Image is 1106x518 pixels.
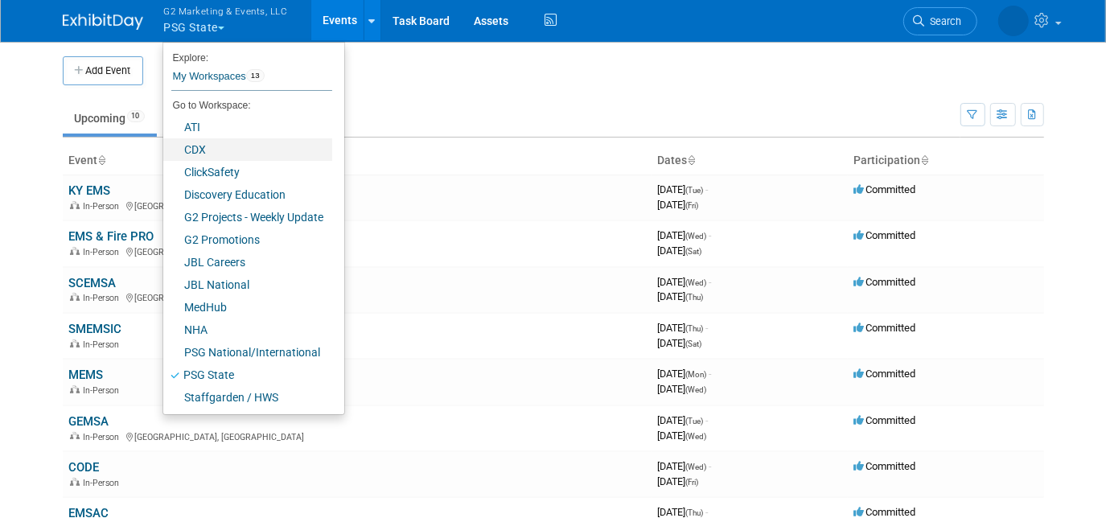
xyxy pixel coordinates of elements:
[127,110,145,122] span: 10
[854,229,916,241] span: Committed
[163,116,332,138] a: ATI
[706,183,709,195] span: -
[63,56,143,85] button: Add Event
[925,15,962,27] span: Search
[686,186,704,195] span: (Tue)
[163,95,332,116] li: Go to Workspace:
[658,368,712,380] span: [DATE]
[70,339,80,347] img: In-Person Event
[163,228,332,251] a: G2 Promotions
[686,417,704,425] span: (Tue)
[921,154,929,166] a: Sort by Participation Type
[163,251,332,273] a: JBL Careers
[709,276,712,288] span: -
[658,199,699,211] span: [DATE]
[854,506,916,518] span: Committed
[160,103,230,134] a: Past355
[686,370,707,379] span: (Mon)
[709,368,712,380] span: -
[70,247,80,255] img: In-Person Event
[84,432,125,442] span: In-Person
[854,183,916,195] span: Committed
[163,386,332,409] a: Staffgarden / HWS
[652,147,848,175] th: Dates
[69,229,154,244] a: EMS & Fire PRO
[163,273,332,296] a: JBL National
[69,430,645,442] div: [GEOGRAPHIC_DATA], [GEOGRAPHIC_DATA]
[84,293,125,303] span: In-Person
[658,383,707,395] span: [DATE]
[686,247,702,256] span: (Sat)
[658,290,704,302] span: [DATE]
[686,201,699,210] span: (Fri)
[63,103,157,134] a: Upcoming10
[709,460,712,472] span: -
[69,368,104,382] a: MEMS
[848,147,1044,175] th: Participation
[998,6,1029,36] img: Laine Butler
[69,199,645,212] div: [GEOGRAPHIC_DATA], [GEOGRAPHIC_DATA]
[164,2,288,19] span: G2 Marketing & Events, LLC
[686,278,707,287] span: (Wed)
[658,337,702,349] span: [DATE]
[854,460,916,472] span: Committed
[658,475,699,487] span: [DATE]
[70,385,80,393] img: In-Person Event
[163,138,332,161] a: CDX
[658,229,712,241] span: [DATE]
[63,14,143,30] img: ExhibitDay
[686,324,704,333] span: (Thu)
[69,245,645,257] div: [GEOGRAPHIC_DATA], [GEOGRAPHIC_DATA]
[686,478,699,487] span: (Fri)
[98,154,106,166] a: Sort by Event Name
[163,48,332,63] li: Explore:
[163,319,332,341] a: NHA
[84,339,125,350] span: In-Person
[686,232,707,240] span: (Wed)
[69,183,111,198] a: KY EMS
[84,247,125,257] span: In-Person
[903,7,977,35] a: Search
[686,432,707,441] span: (Wed)
[63,147,652,175] th: Event
[163,341,332,364] a: PSG National/International
[69,460,100,475] a: CODE
[658,183,709,195] span: [DATE]
[163,206,332,228] a: G2 Projects - Weekly Update
[84,201,125,212] span: In-Person
[69,322,122,336] a: SMEMSIC
[706,506,709,518] span: -
[854,414,916,426] span: Committed
[658,276,712,288] span: [DATE]
[686,385,707,394] span: (Wed)
[69,414,109,429] a: GEMSA
[658,245,702,257] span: [DATE]
[163,296,332,319] a: MedHub
[163,183,332,206] a: Discovery Education
[658,414,709,426] span: [DATE]
[163,364,332,386] a: PSG State
[70,432,80,440] img: In-Person Event
[706,322,709,334] span: -
[246,69,265,82] span: 13
[688,154,696,166] a: Sort by Start Date
[706,414,709,426] span: -
[686,462,707,471] span: (Wed)
[84,385,125,396] span: In-Person
[658,460,712,472] span: [DATE]
[163,161,332,183] a: ClickSafety
[70,478,80,486] img: In-Person Event
[69,290,645,303] div: [GEOGRAPHIC_DATA], [GEOGRAPHIC_DATA]
[709,229,712,241] span: -
[171,63,332,90] a: My Workspaces13
[658,322,709,334] span: [DATE]
[658,506,709,518] span: [DATE]
[854,368,916,380] span: Committed
[854,276,916,288] span: Committed
[658,430,707,442] span: [DATE]
[854,322,916,334] span: Committed
[70,201,80,209] img: In-Person Event
[84,478,125,488] span: In-Person
[686,508,704,517] span: (Thu)
[69,276,117,290] a: SCEMSA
